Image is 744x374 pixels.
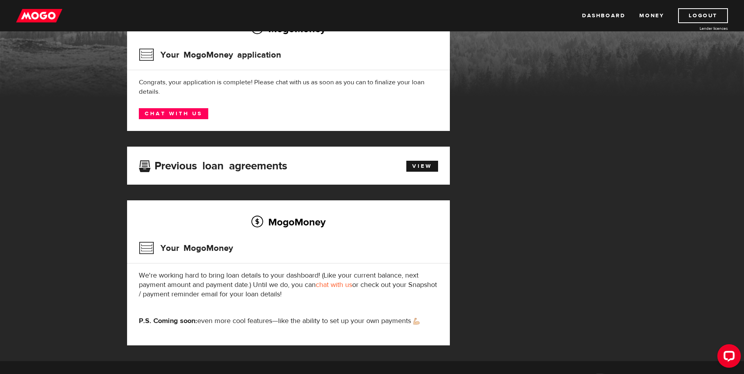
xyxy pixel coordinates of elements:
[139,160,287,170] h3: Previous loan agreements
[139,271,438,299] p: We're working hard to bring loan details to your dashboard! (Like your current balance, next paym...
[139,45,281,65] h3: Your MogoMoney application
[139,316,197,325] strong: P.S. Coming soon:
[582,8,625,23] a: Dashboard
[139,78,438,96] div: Congrats, your application is complete! Please chat with us as soon as you can to finalize your l...
[16,8,62,23] img: mogo_logo-11ee424be714fa7cbb0f0f49df9e16ec.png
[413,318,420,325] img: strong arm emoji
[139,238,233,258] h3: Your MogoMoney
[139,108,208,119] a: Chat with us
[669,25,728,31] a: Lender licences
[139,214,438,230] h2: MogoMoney
[678,8,728,23] a: Logout
[711,341,744,374] iframe: LiveChat chat widget
[406,161,438,172] a: View
[316,280,352,289] a: chat with us
[639,8,664,23] a: Money
[139,316,438,326] p: even more cool features—like the ability to set up your own payments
